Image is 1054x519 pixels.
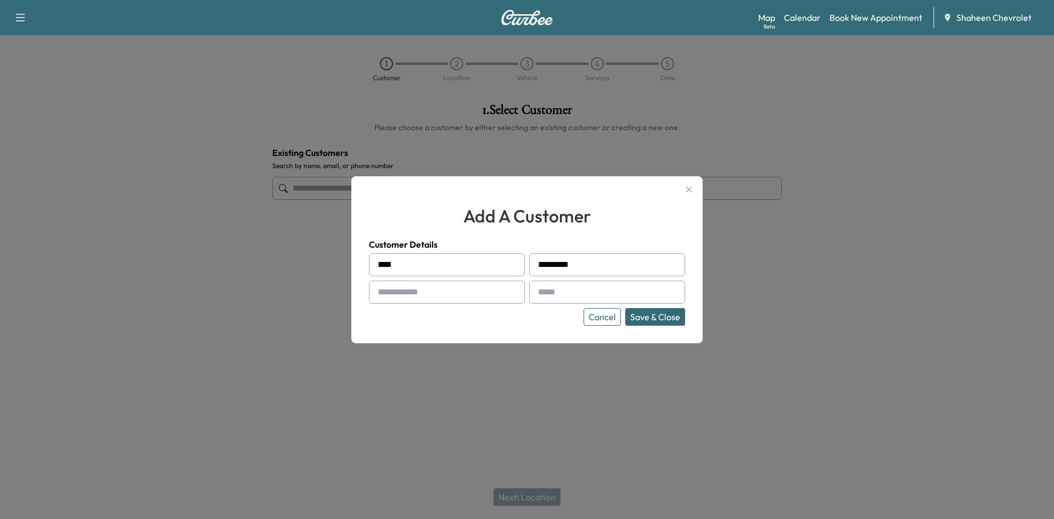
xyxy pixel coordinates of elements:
[829,11,922,24] a: Book New Appointment
[784,11,821,24] a: Calendar
[501,10,553,25] img: Curbee Logo
[764,23,775,31] div: Beta
[369,203,685,229] h2: add a customer
[369,238,685,251] h4: Customer Details
[625,308,685,326] button: Save & Close
[584,308,621,326] button: Cancel
[758,11,775,24] a: MapBeta
[956,11,1031,24] span: Shaheen Chevrolet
